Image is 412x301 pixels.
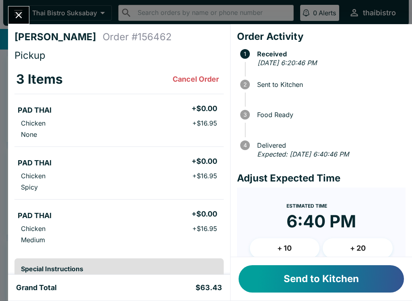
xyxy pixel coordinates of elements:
h5: + $0.00 [192,104,217,113]
span: Pickup [14,49,45,61]
span: Sent to Kitchen [253,81,406,88]
h4: Order # 156462 [103,31,172,43]
span: Received [253,50,406,58]
time: 6:40 PM [286,211,356,232]
button: Close [8,6,29,24]
span: Food Ready [253,111,406,118]
h5: $63.43 [196,283,222,293]
h4: Adjust Expected Time [237,172,406,184]
h5: Grand Total [16,283,57,293]
h5: PAD THAI [18,105,51,115]
span: Estimated Time [286,203,327,209]
text: 3 [243,111,247,118]
p: + $16.95 [192,225,217,233]
h5: PAD THAI [18,211,51,221]
button: Cancel Order [169,71,222,87]
p: Chicken [21,119,45,127]
p: Medium [21,236,45,244]
text: 2 [243,81,247,88]
button: + 10 [250,238,320,258]
h3: 3 Items [16,71,63,87]
h4: [PERSON_NAME] [14,31,103,43]
table: orders table [14,65,224,252]
button: Send to Kitchen [239,265,404,293]
text: 1 [244,51,246,57]
em: [DATE] 6:20:46 PM [257,59,317,67]
p: + $16.95 [192,172,217,180]
h5: + $0.00 [192,209,217,219]
h4: Order Activity [237,31,406,43]
p: Chicken [21,172,45,180]
p: + $16.95 [192,119,217,127]
button: + 20 [323,238,393,258]
p: None [21,130,37,138]
h6: Special Instructions [21,265,217,273]
em: Expected: [DATE] 6:40:46 PM [257,150,349,158]
p: Chicken [21,225,45,233]
h5: + $0.00 [192,157,217,166]
span: Delivered [253,142,406,149]
p: Spicy [21,183,38,191]
h5: PAD THAI [18,158,51,168]
text: 4 [243,142,247,148]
